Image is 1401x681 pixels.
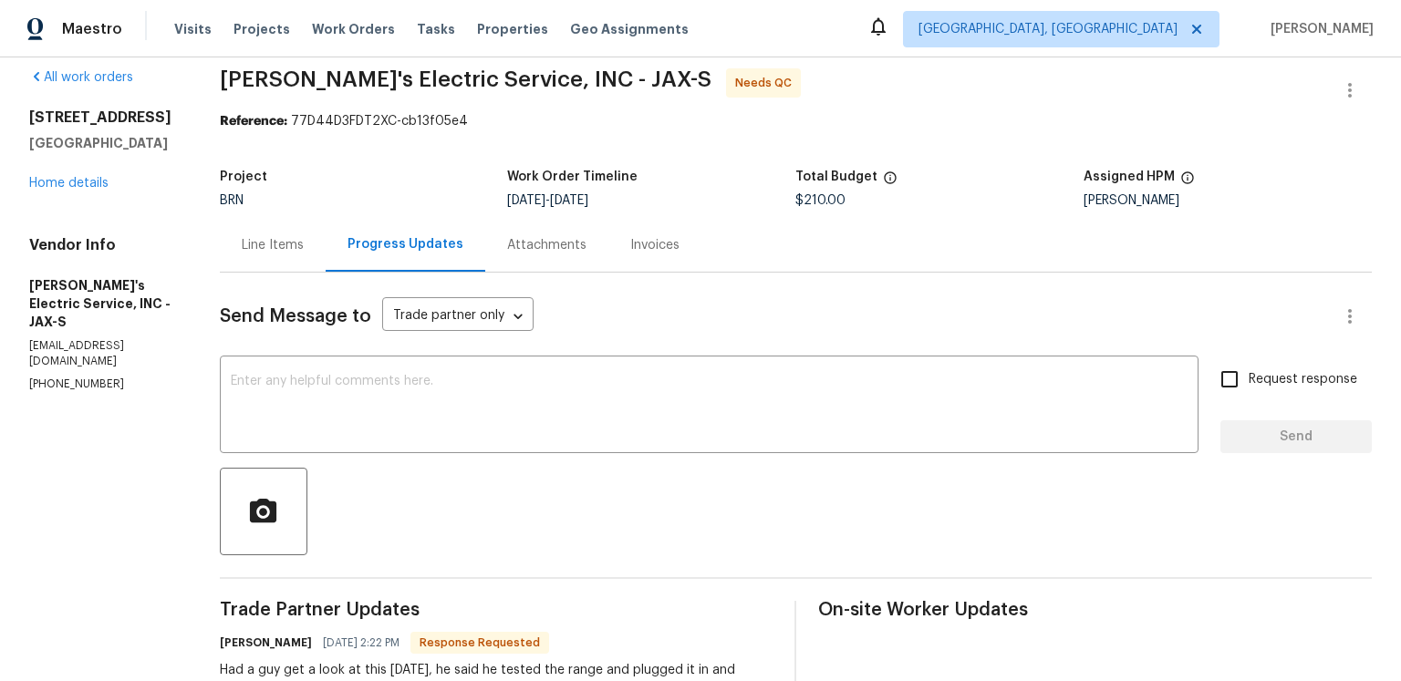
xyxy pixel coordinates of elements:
h5: [GEOGRAPHIC_DATA] [29,134,176,152]
div: Trade partner only [382,302,534,332]
a: Home details [29,177,109,190]
span: Response Requested [412,634,547,652]
span: Properties [477,20,548,38]
h5: Total Budget [795,170,877,183]
span: Geo Assignments [570,20,689,38]
span: Visits [174,20,212,38]
h5: Work Order Timeline [507,170,638,183]
div: Invoices [630,236,680,254]
span: Tasks [417,23,455,36]
span: Needs QC [735,74,799,92]
h6: [PERSON_NAME] [220,634,312,652]
span: [PERSON_NAME] [1263,20,1374,38]
p: [EMAIL_ADDRESS][DOMAIN_NAME] [29,338,176,369]
span: BRN [220,194,244,207]
span: [DATE] [507,194,545,207]
span: $210.00 [795,194,846,207]
div: Attachments [507,236,586,254]
h2: [STREET_ADDRESS] [29,108,176,127]
h5: Project [220,170,267,183]
span: [GEOGRAPHIC_DATA], [GEOGRAPHIC_DATA] [918,20,1178,38]
span: Request response [1249,370,1357,389]
h5: [PERSON_NAME]'s Electric Service, INC - JAX-S [29,276,176,331]
span: - [507,194,588,207]
span: Maestro [62,20,122,38]
span: The hpm assigned to this work order. [1180,170,1195,194]
span: Projects [233,20,290,38]
h4: Vendor Info [29,236,176,254]
span: Trade Partner Updates [220,601,773,619]
p: [PHONE_NUMBER] [29,377,176,392]
div: Progress Updates [348,235,463,253]
span: Work Orders [312,20,395,38]
span: On-site Worker Updates [818,601,1372,619]
span: Send Message to [220,307,371,325]
span: [DATE] [550,194,588,207]
span: [PERSON_NAME]'s Electric Service, INC - JAX-S [220,68,711,90]
a: All work orders [29,71,133,84]
div: [PERSON_NAME] [1084,194,1372,207]
div: 77D44D3FDT2XC-cb13f05e4 [220,112,1372,130]
h5: Assigned HPM [1084,170,1175,183]
span: [DATE] 2:22 PM [323,634,400,652]
b: Reference: [220,115,287,128]
div: Line Items [242,236,304,254]
span: The total cost of line items that have been proposed by Opendoor. This sum includes line items th... [883,170,898,194]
